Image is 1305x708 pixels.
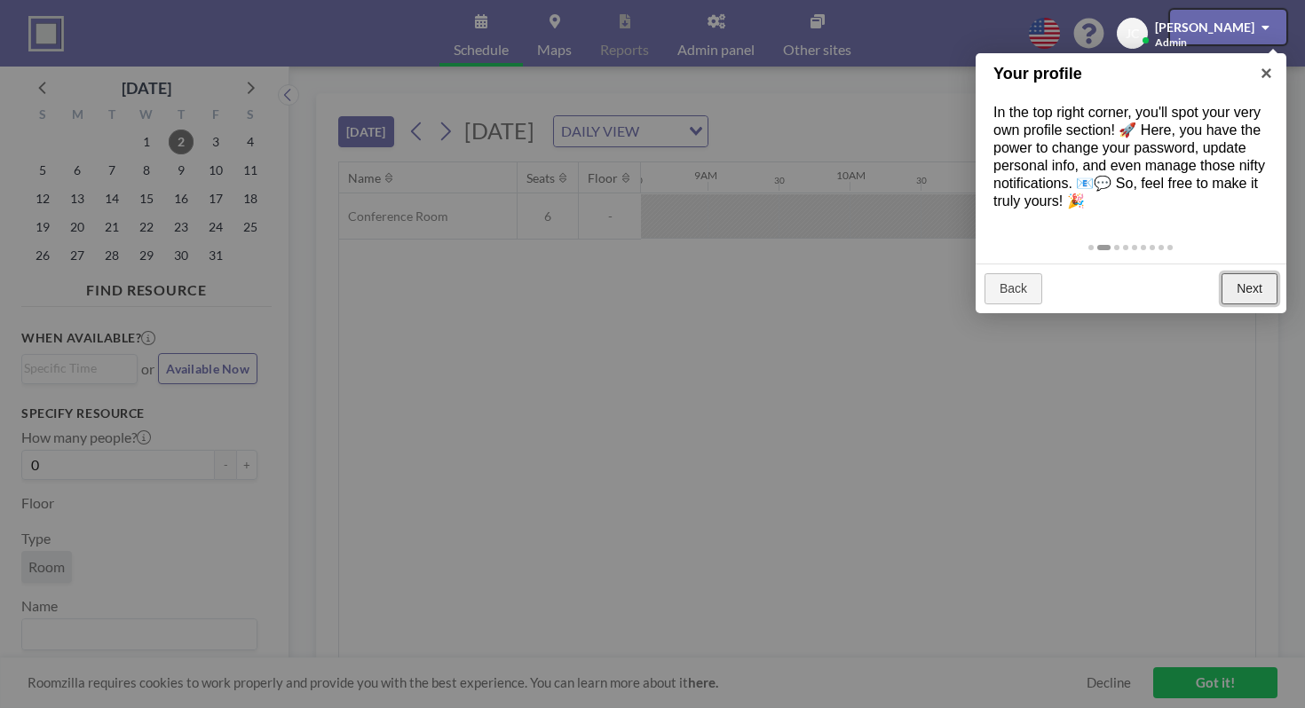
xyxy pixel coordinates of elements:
a: × [1246,53,1286,93]
h1: Your profile [993,62,1241,86]
a: Back [985,273,1042,305]
span: [PERSON_NAME] [1155,20,1254,35]
span: JC [1126,26,1139,42]
span: Admin [1155,35,1187,49]
a: Next [1222,273,1277,305]
div: In the top right corner, you'll spot your very own profile section! 🚀 Here, you have the power to... [976,86,1286,228]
